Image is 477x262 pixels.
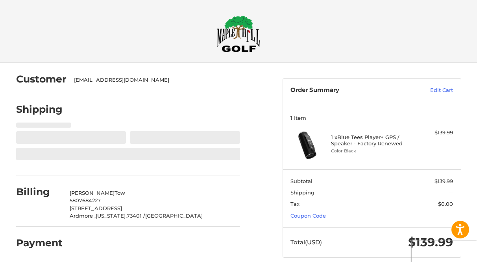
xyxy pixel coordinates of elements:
[70,190,115,196] span: [PERSON_NAME]
[434,178,453,184] span: $139.99
[115,190,125,196] span: Tow
[290,86,401,94] h3: Order Summary
[438,201,453,207] span: $0.00
[70,205,122,211] span: [STREET_ADDRESS]
[331,134,410,147] h4: 1 x Blue Tees Player+ GPS / Speaker - Factory Renewed
[16,186,62,198] h2: Billing
[16,103,63,115] h2: Shipping
[290,238,322,246] span: Total (USD)
[70,197,101,203] span: 5807684227
[290,115,453,121] h3: 1 Item
[412,241,477,262] iframe: Google Customer Reviews
[74,76,232,84] div: [EMAIL_ADDRESS][DOMAIN_NAME]
[290,201,300,207] span: Tax
[290,178,312,184] span: Subtotal
[412,129,453,137] div: $139.99
[145,213,203,219] span: [GEOGRAPHIC_DATA]
[96,213,127,219] span: [US_STATE],
[408,235,453,249] span: $139.99
[127,213,145,219] span: 73401 /
[217,15,260,52] img: Maple Hill Golf
[16,73,67,85] h2: Customer
[449,189,453,196] span: --
[290,189,314,196] span: Shipping
[331,148,410,154] li: Color Black
[8,228,94,254] iframe: Gorgias live chat messenger
[401,86,453,94] a: Edit Cart
[70,213,96,219] span: Ardmore ,
[290,213,326,219] a: Coupon Code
